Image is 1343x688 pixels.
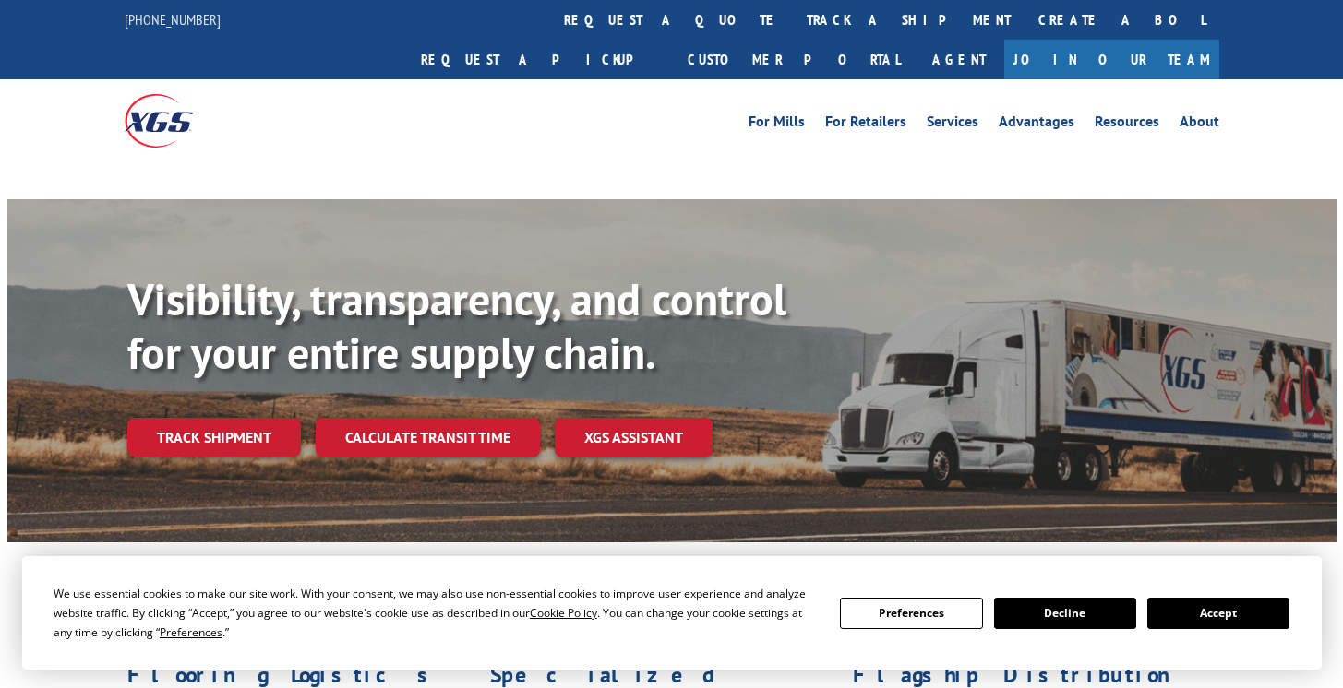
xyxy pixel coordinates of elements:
[999,114,1074,135] a: Advantages
[160,624,222,640] span: Preferences
[840,598,982,629] button: Preferences
[1095,114,1159,135] a: Resources
[407,40,674,79] a: Request a pickup
[54,584,818,642] div: We use essential cookies to make our site work. With your consent, we may also use non-essential ...
[749,114,805,135] a: For Mills
[674,40,914,79] a: Customer Portal
[530,605,597,621] span: Cookie Policy
[22,556,1322,670] div: Cookie Consent Prompt
[316,418,540,457] a: Calculate transit time
[927,114,978,135] a: Services
[914,40,1004,79] a: Agent
[127,418,301,457] a: Track shipment
[1004,40,1219,79] a: Join Our Team
[1180,114,1219,135] a: About
[555,418,713,457] a: XGS ASSISTANT
[825,114,906,135] a: For Retailers
[994,598,1136,629] button: Decline
[1147,598,1289,629] button: Accept
[125,10,221,29] a: [PHONE_NUMBER]
[127,270,786,381] b: Visibility, transparency, and control for your entire supply chain.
